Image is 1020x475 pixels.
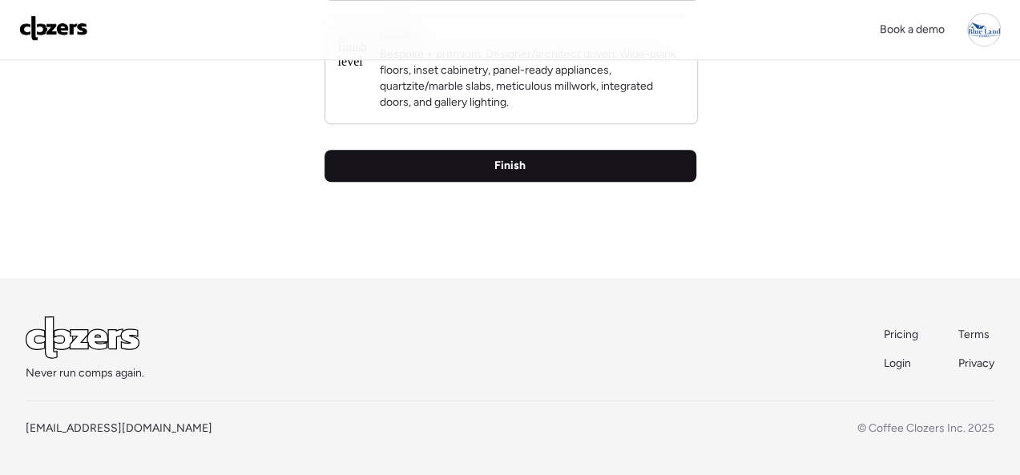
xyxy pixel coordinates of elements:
span: Privacy [958,356,994,370]
a: Pricing [884,327,920,343]
span: Finish [494,158,526,174]
span: © Coffee Clozers Inc. 2025 [857,421,994,435]
span: Pricing [884,328,918,341]
a: Login [884,356,920,372]
p: Bespoke + premium. Designer/architect driven. Wide-plank floors, inset cabinetry, panel-ready app... [380,46,684,111]
span: Never run comps again. [26,365,144,381]
img: Logo Light [26,316,139,359]
a: [EMAIL_ADDRESS][DOMAIN_NAME] [26,421,212,435]
a: Terms [958,327,994,343]
span: Book a demo [880,22,945,36]
img: Logo [19,15,88,41]
a: Privacy [958,356,994,372]
span: Terms [958,328,990,341]
span: Login [884,356,911,370]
